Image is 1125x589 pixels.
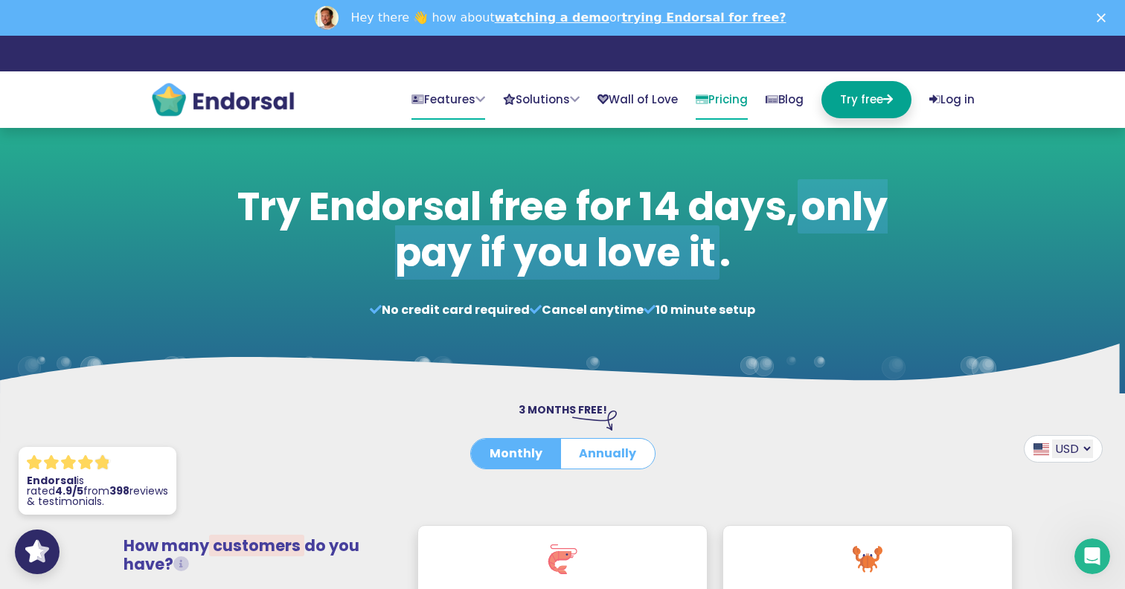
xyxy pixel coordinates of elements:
[503,81,580,118] a: Solutions
[411,81,485,120] a: Features
[395,179,888,280] span: only pay if you love it
[560,439,655,469] button: Annually
[1074,538,1110,574] iframe: Intercom live chat
[109,483,129,498] strong: 398
[230,184,896,277] h1: Try Endorsal free for 14 days, .
[495,10,609,25] a: watching a demo
[621,10,786,25] a: trying Endorsal for free?
[230,301,896,319] p: No credit card required Cancel anytime 10 minute setup
[471,439,561,469] button: Monthly
[821,81,911,118] a: Try free
[597,81,678,118] a: Wall of Love
[27,473,77,488] strong: Endorsal
[209,535,304,556] span: customers
[929,81,975,118] a: Log in
[350,10,786,25] div: Hey there 👋 how about or
[27,475,168,506] p: is rated from reviews & testimonials.
[766,81,804,118] a: Blog
[572,411,617,430] img: arrow-right-down.svg
[696,81,748,120] a: Pricing
[315,6,339,30] img: Profile image for Dean
[548,544,577,574] img: shrimp.svg
[853,544,882,574] img: crab.svg
[173,556,189,572] i: Total customers from whom you request testimonials/reviews.
[55,483,83,498] strong: 4.9/5
[124,536,391,573] h3: How many do you have?
[1097,13,1112,22] div: Close
[150,81,295,118] img: endorsal-logo@2x.png
[519,402,607,417] span: 3 MONTHS FREE!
